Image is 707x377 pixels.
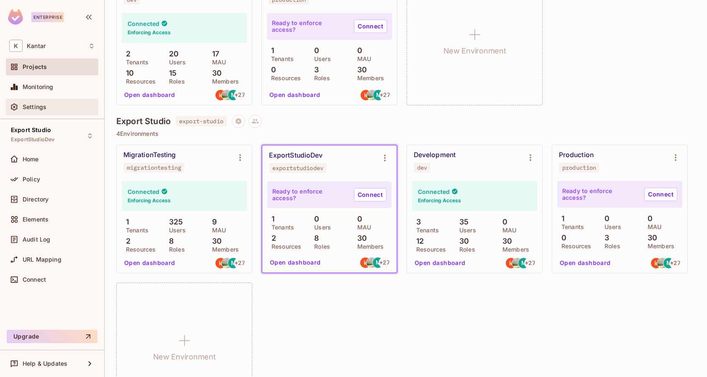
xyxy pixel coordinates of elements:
[269,151,323,160] div: ExportStudioDev
[366,257,377,268] img: mk4mbgp@gmail.com
[116,116,171,126] h4: Export Studio
[23,104,46,110] span: Settings
[667,149,684,166] button: Environment settings
[562,188,638,201] p: Ready to enforce access?
[165,50,179,58] p: 20
[559,151,594,159] div: Production
[215,258,226,268] img: getkumareshan@gmail.com
[235,92,245,98] span: + 27
[412,237,424,245] p: 12
[266,88,324,102] button: Open dashboard
[380,92,390,98] span: + 27
[122,59,149,66] p: Tenants
[310,243,330,250] p: Roles
[215,90,226,100] img: getkumareshan@gmail.com
[354,20,387,33] a: Connect
[353,234,367,242] p: 30
[23,64,47,70] span: Projects
[208,50,219,58] p: 17
[235,260,245,266] span: + 27
[208,78,239,85] p: Members
[23,84,54,90] span: Monitoring
[411,256,469,270] button: Open dashboard
[651,258,661,268] img: getkumareshan@gmail.com
[418,188,450,196] h4: Connected
[266,256,324,269] button: Open dashboard
[353,243,384,250] p: Members
[361,90,371,100] img: getkumareshan@gmail.com
[414,151,456,159] div: Development
[165,59,186,66] p: Users
[498,237,512,245] p: 30
[23,276,46,283] span: Connect
[377,150,393,166] button: Environment settings
[208,246,239,253] p: Members
[557,214,564,223] p: 1
[354,188,387,201] a: Connect
[267,46,274,55] p: 1
[562,164,596,171] div: production
[417,164,427,171] div: dev
[600,234,609,242] p: 3
[525,260,535,266] span: + 27
[23,216,49,223] span: Elements
[165,227,186,234] p: Users
[310,66,319,74] p: 3
[353,66,367,74] p: 30
[267,66,276,74] p: 0
[310,75,330,82] p: Roles
[267,234,276,242] p: 2
[7,330,97,343] button: Upgrade
[121,88,179,102] button: Open dashboard
[455,246,475,253] p: Roles
[208,69,222,77] p: 30
[353,56,371,62] p: MAU
[643,224,661,230] p: MAU
[23,360,67,367] span: Help & Updates
[128,29,171,36] h6: Enforcing Access
[9,40,23,52] span: K
[498,227,516,234] p: MAU
[670,260,680,266] span: + 27
[222,258,232,268] img: mk4mbgp@gmail.com
[376,260,381,265] span: M
[128,197,171,204] h6: Enforcing Access
[165,246,185,253] p: Roles
[272,188,347,201] p: Ready to enforce access?
[272,20,347,33] p: Ready to enforce access?
[208,227,226,234] p: MAU
[122,218,129,226] p: 1
[23,176,40,183] span: Policy
[165,237,174,245] p: 8
[644,188,677,201] a: Connect
[353,46,362,55] p: 0
[512,258,523,268] img: mk4mbgp@gmail.com
[122,69,134,77] p: 10
[310,234,319,242] p: 8
[353,224,371,231] p: MAU
[267,56,294,62] p: Tenants
[176,116,227,127] span: export-studio
[122,246,156,253] p: Resources
[498,218,507,226] p: 0
[208,237,222,245] p: 30
[8,9,23,25] img: SReyMgAAAABJRU5ErkJggg==
[128,20,159,28] h4: Connected
[122,78,156,85] p: Resources
[153,351,216,363] h1: New Environment
[232,149,248,166] button: Environment settings
[600,224,621,230] p: Users
[116,130,695,137] p: 4 Environments
[11,127,51,133] span: Export Studio
[521,260,526,266] span: M
[272,165,323,171] div: exportstudiodev
[267,75,301,82] p: Resources
[232,119,245,127] span: Project settings
[643,214,653,223] p: 0
[412,227,439,234] p: Tenants
[353,75,384,82] p: Members
[267,243,301,250] p: Resources
[121,256,179,270] button: Open dashboard
[376,92,381,98] span: M
[222,90,232,100] img: mk4mbgp@gmail.com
